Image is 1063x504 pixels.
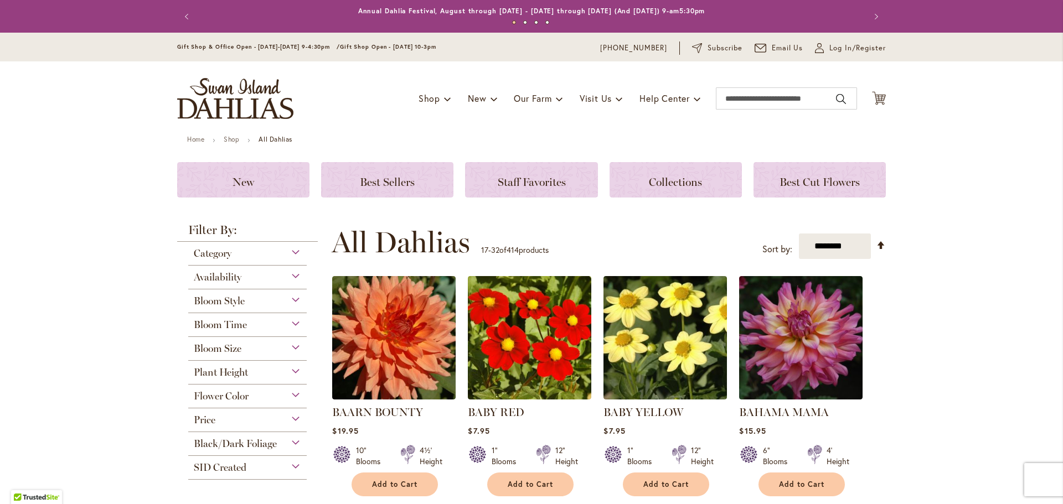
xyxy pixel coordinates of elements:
span: New [468,92,486,104]
span: Best Cut Flowers [780,175,860,189]
span: Gift Shop Open - [DATE] 10-3pm [340,43,436,50]
a: New [177,162,309,198]
span: $7.95 [603,425,625,436]
span: Shop [419,92,440,104]
img: BABY YELLOW [603,276,727,399]
label: Sort by: [762,239,792,259]
span: SID Created [194,461,246,474]
img: Baarn Bounty [332,276,456,399]
span: Bloom Time [194,319,247,331]
span: $7.95 [468,425,489,436]
div: 6" Blooms [763,445,794,467]
span: Flower Color [194,390,249,402]
a: BABY YELLOW [603,406,683,419]
span: Collections [649,175,702,189]
span: Visit Us [580,92,612,104]
span: Email Us [772,43,803,54]
span: 32 [491,245,499,255]
span: Availability [194,271,241,283]
div: 4' Height [827,445,849,467]
a: Staff Favorites [465,162,597,198]
span: $15.95 [739,425,766,436]
a: Log In/Register [815,43,886,54]
img: BABY RED [468,276,591,399]
a: Shop [224,135,239,143]
span: Black/Dark Foliage [194,438,277,450]
img: Bahama Mama [739,276,863,399]
button: Add to Cart [487,472,574,496]
div: 12" Height [691,445,714,467]
span: Gift Shop & Office Open - [DATE]-[DATE] 9-4:30pm / [177,43,340,50]
a: [PHONE_NUMBER] [600,43,667,54]
a: Bahama Mama [739,391,863,402]
a: Annual Dahlia Festival, August through [DATE] - [DATE] through [DATE] (And [DATE]) 9-am5:30pm [358,7,705,15]
button: 1 of 4 [512,20,516,24]
a: BABY YELLOW [603,391,727,402]
span: $19.95 [332,425,358,436]
span: Add to Cart [779,480,824,489]
a: BABY RED [468,391,591,402]
span: Bloom Style [194,295,245,307]
button: Add to Cart [758,472,845,496]
a: BAARN BOUNTY [332,406,423,419]
span: Staff Favorites [498,175,566,189]
a: Best Sellers [321,162,453,198]
a: store logo [177,78,293,119]
span: Log In/Register [829,43,886,54]
a: Best Cut Flowers [754,162,886,198]
span: 17 [481,245,488,255]
span: Plant Height [194,366,248,378]
strong: All Dahlias [259,135,292,143]
span: Category [194,247,231,259]
a: Collections [610,162,742,198]
span: Bloom Size [194,342,241,355]
button: 2 of 4 [523,20,527,24]
div: 1" Blooms [627,445,658,467]
span: All Dahlias [332,226,470,259]
a: Email Us [755,43,803,54]
span: Best Sellers [360,175,415,189]
span: Add to Cart [643,480,689,489]
div: 1" Blooms [492,445,523,467]
button: Add to Cart [352,472,438,496]
button: 4 of 4 [545,20,549,24]
a: Subscribe [692,43,742,54]
span: New [233,175,254,189]
div: 12" Height [555,445,578,467]
span: Subscribe [708,43,742,54]
span: Add to Cart [508,480,553,489]
div: 4½' Height [420,445,442,467]
a: BABY RED [468,406,524,419]
button: Next [864,6,886,28]
strong: Filter By: [177,224,318,242]
button: 3 of 4 [534,20,538,24]
a: Home [187,135,204,143]
a: Baarn Bounty [332,391,456,402]
span: 414 [507,245,519,255]
button: Previous [177,6,199,28]
p: - of products [481,241,549,259]
span: Price [194,414,215,426]
span: Add to Cart [372,480,417,489]
a: BAHAMA MAMA [739,406,829,419]
div: 10" Blooms [356,445,387,467]
span: Help Center [639,92,690,104]
button: Add to Cart [623,472,709,496]
span: Our Farm [514,92,551,104]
